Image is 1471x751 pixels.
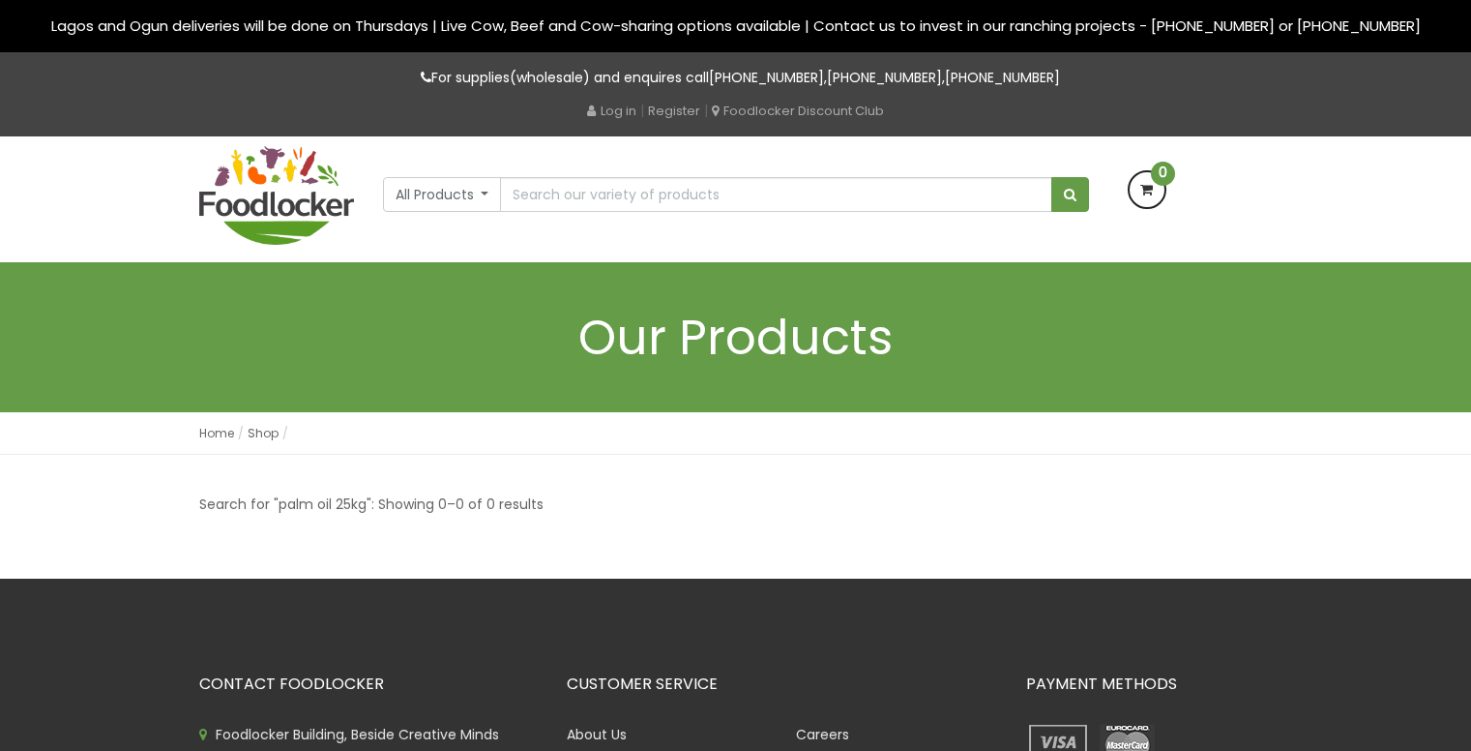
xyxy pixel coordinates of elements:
[199,676,538,693] h3: CONTACT FOODLOCKER
[500,177,1051,212] input: Search our variety of products
[383,177,502,212] button: All Products
[199,67,1273,89] p: For supplies(wholesale) and enquires call , ,
[1151,162,1175,186] span: 0
[704,101,708,120] span: |
[648,102,700,120] a: Register
[709,68,824,87] a: [PHONE_NUMBER]
[796,725,849,744] a: Careers
[199,311,1273,364] h1: Our Products
[827,68,942,87] a: [PHONE_NUMBER]
[945,68,1060,87] a: [PHONE_NUMBER]
[587,102,636,120] a: Log in
[248,425,279,441] a: Shop
[712,102,884,120] a: Foodlocker Discount Club
[51,15,1421,36] span: Lagos and Ogun deliveries will be done on Thursdays | Live Cow, Beef and Cow-sharing options avai...
[199,494,544,516] p: Search for "palm oil 25kg": Showing 0–0 of 0 results
[640,101,644,120] span: |
[199,146,354,245] img: FoodLocker
[199,425,234,441] a: Home
[567,676,997,693] h3: CUSTOMER SERVICE
[1026,676,1273,693] h3: PAYMENT METHODS
[567,725,627,744] a: About Us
